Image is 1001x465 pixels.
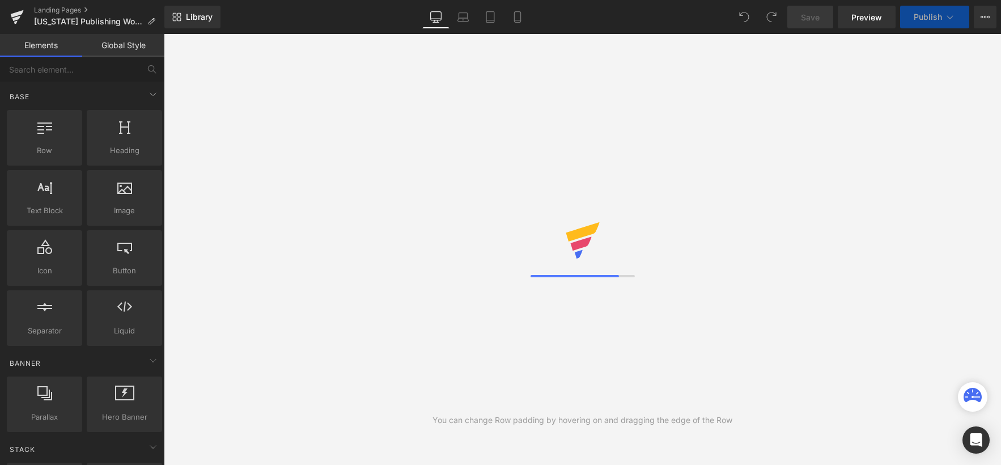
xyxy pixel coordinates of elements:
button: Redo [760,6,783,28]
a: Tablet [477,6,504,28]
span: Library [186,12,213,22]
span: Save [801,11,820,23]
a: New Library [164,6,220,28]
span: Liquid [90,325,159,337]
span: Button [90,265,159,277]
span: Hero Banner [90,411,159,423]
div: You can change Row padding by hovering on and dragging the edge of the Row [432,414,732,426]
span: Row [10,145,79,157]
a: Desktop [422,6,449,28]
a: Preview [838,6,896,28]
span: Icon [10,265,79,277]
span: Text Block [10,205,79,217]
button: Publish [900,6,969,28]
a: Laptop [449,6,477,28]
span: Separator [10,325,79,337]
a: Mobile [504,6,531,28]
span: Image [90,205,159,217]
a: Landing Pages [34,6,164,15]
span: Preview [851,11,882,23]
button: More [974,6,996,28]
span: Heading [90,145,159,157]
span: Parallax [10,411,79,423]
button: Undo [733,6,756,28]
span: Stack [9,444,36,455]
span: Banner [9,358,42,369]
span: Base [9,91,31,102]
span: Publish [914,12,942,22]
a: Global Style [82,34,164,57]
div: Open Intercom Messenger [962,426,990,454]
span: [US_STATE] Publishing Workshop 2026 [34,17,143,26]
